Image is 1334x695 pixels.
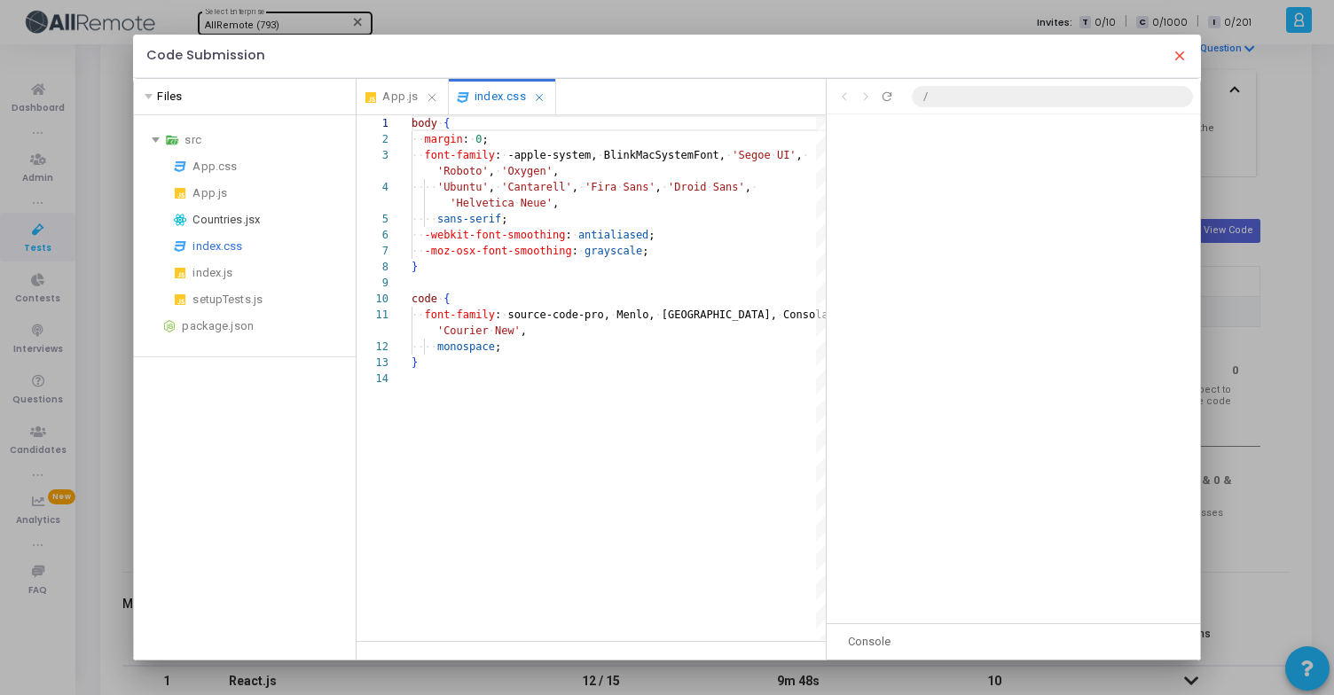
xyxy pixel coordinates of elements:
span: ·‌ [502,308,508,321]
div: index.js [192,262,349,284]
span: , [489,181,495,193]
div: Select active file [357,79,826,114]
span: ·‌·‌·‌·‌ [412,340,437,353]
img: css.svg [456,88,470,107]
span: -apple-system, [508,149,598,161]
span: ·‌·‌·‌·‌ [412,213,437,225]
span: ·‌ [572,229,578,241]
span: ; [643,245,649,257]
div: 5 [357,211,388,227]
img: react.svg [173,210,187,230]
span: body [412,117,437,129]
div: 4 [357,179,388,195]
span: New' [495,324,521,337]
span: Sans' [713,181,745,193]
textarea: Editor content;Press Alt+F1 for Accessibility Options. [412,115,412,131]
img: css.svg [173,237,187,256]
span: ·‌ [495,165,501,177]
span: , [553,197,559,209]
span: 'Roboto' [437,165,489,177]
span: : [495,308,501,321]
span: monospace [437,340,495,353]
span: { [444,117,451,129]
span: 'Oxygen' [502,165,553,177]
span: ·‌ [617,181,624,193]
div: index.css [192,236,349,257]
div: 8 [357,259,388,275]
div: 6 [357,227,388,243]
span: ·‌ [578,245,585,257]
span: BlinkMacSystemFont, [604,149,726,161]
img: javascript.svg [173,263,187,283]
div: 2 [357,131,388,147]
span: Neue' [521,197,553,209]
span: ·‌ [803,149,809,161]
img: javascript.svg [364,88,378,107]
span: ·‌ [578,181,585,193]
div: src [184,129,349,151]
div: Countries.jsx [192,209,349,230]
span: ·‌ [726,149,732,161]
span: 'Fira [585,181,617,193]
span: : [495,149,501,161]
span: margin [425,133,463,145]
span: } [412,261,418,273]
span: ·‌ [751,181,757,193]
div: 12 [357,339,388,355]
div: App.css [192,156,349,177]
span: -moz-osx-font-smoothing [425,245,572,257]
span: code [412,293,437,305]
span: ·‌·‌ [412,133,424,145]
button: Go back one page [834,90,855,104]
span: ·‌ [655,308,662,321]
span: } [412,356,418,369]
span: grayscale [585,245,643,257]
div: 11 [357,307,388,323]
span: ; [649,229,655,241]
span: ·‌ [707,181,713,193]
div: 10 [357,291,388,307]
iframe: Sandpack Preview [827,115,1199,623]
span: font-family [425,149,495,161]
span: : [572,245,578,257]
span: ·‌ [662,181,668,193]
img: nodejs.svg [162,316,177,336]
span: ·‌ [502,149,508,161]
span: Consolas, [784,308,842,321]
span: , [796,149,803,161]
div: 1 [357,115,388,131]
span: Sans' [624,181,655,193]
span: ·‌ [495,181,501,193]
span: ; [502,213,508,225]
span: Files [157,88,182,105]
div: App.js [192,183,349,204]
span: source-code-pro, [508,308,611,321]
span: -webkit-font-smoothing [425,229,566,241]
span: ; [495,340,501,353]
span: , [655,181,662,193]
div: 14 [357,371,388,387]
span: ·‌ [489,324,495,337]
span: , [521,324,527,337]
span: : [566,229,572,241]
span: ·‌·‌ [412,229,424,241]
span: Menlo, [617,308,655,321]
img: javascript.svg [173,184,187,203]
span: 0 [476,133,483,145]
button: Go forward one page [855,90,876,104]
span: antialiased [578,229,648,241]
span: ·‌ [598,149,604,161]
div: 9 [357,275,388,291]
mat-icon: close [1172,48,1188,64]
span: ·‌·‌·‌·‌ [412,181,437,193]
span: ·‌ [771,149,777,161]
span: 'Segoe [733,149,771,161]
span: sans-serif [437,213,501,225]
div: package.json [182,316,349,337]
span: , [745,181,751,193]
span: ·‌ [777,308,783,321]
span: , [553,165,559,177]
span: 'Courier [437,324,489,337]
span: 'Cantarell' [502,181,572,193]
span: 'Droid [668,181,706,193]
